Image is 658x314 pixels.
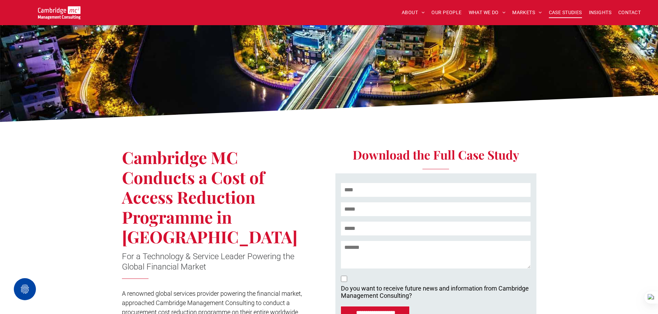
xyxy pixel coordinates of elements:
[465,7,509,18] a: WHAT WE DO
[122,146,297,247] span: Cambridge MC Conducts a Cost of Access Reduction Programme in [GEOGRAPHIC_DATA]
[585,7,615,18] a: INSIGHTS
[398,7,428,18] a: ABOUT
[615,7,644,18] a: CONTACT
[428,7,465,18] a: OUR PEOPLE
[38,6,80,19] img: Go to Homepage
[341,276,347,282] input: Do you want to receive future news and information from Cambridge Management Consulting? Procurement
[122,252,294,272] span: For a Technology & Service Leader Powering the Global Financial Market
[353,146,519,163] span: Download the Full Case Study
[545,7,585,18] a: CASE STUDIES
[509,7,545,18] a: MARKETS
[38,7,80,14] a: Your Business Transformed | Cambridge Management Consulting
[549,7,582,18] span: CASE STUDIES
[341,285,529,299] p: Do you want to receive future news and information from Cambridge Management Consulting?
